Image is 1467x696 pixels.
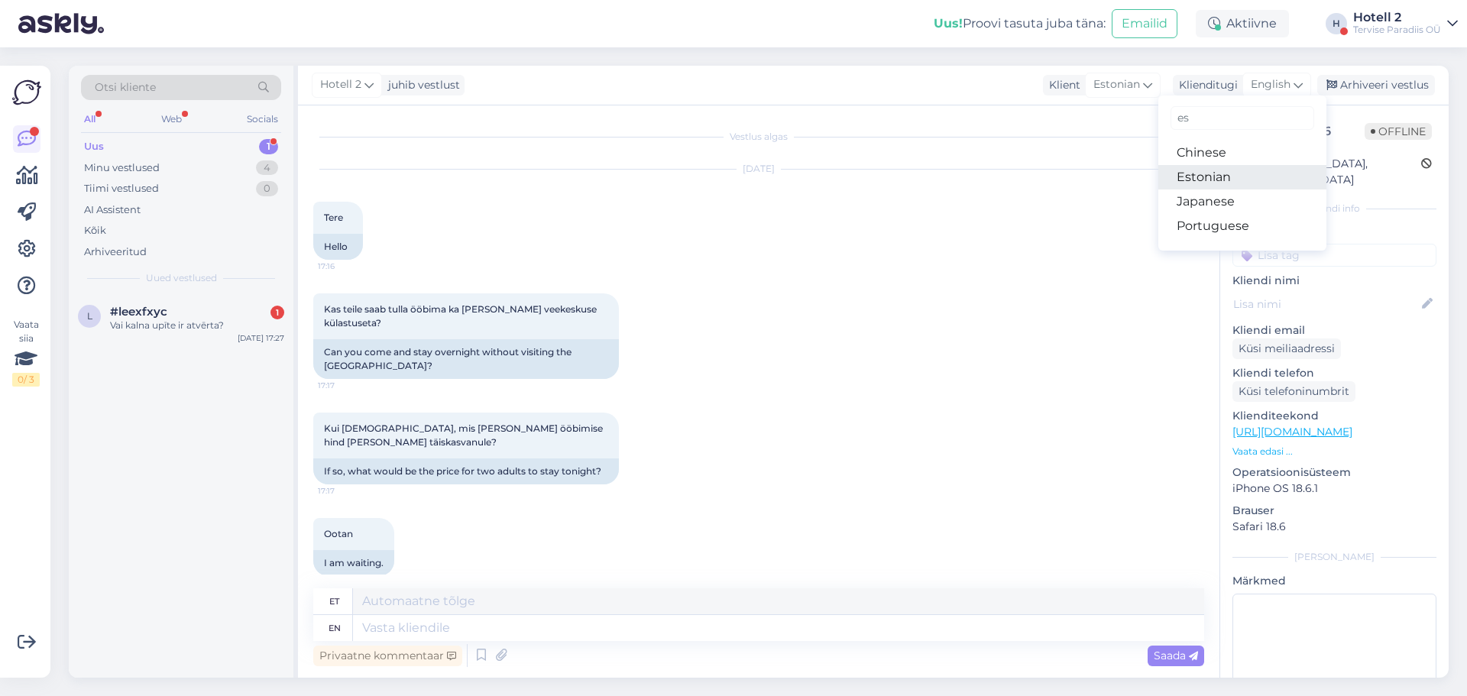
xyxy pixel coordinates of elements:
[1232,381,1355,402] div: Küsi telefoninumbrit
[84,244,147,260] div: Arhiveeritud
[1093,76,1140,93] span: Estonian
[1043,77,1080,93] div: Klient
[1154,649,1198,662] span: Saada
[1196,10,1289,37] div: Aktiivne
[270,306,284,319] div: 1
[934,15,1106,33] div: Proovi tasuta juba täna:
[1232,273,1436,289] p: Kliendi nimi
[324,528,353,539] span: Ootan
[110,319,284,332] div: Vai kalna upīte ir atvērta?
[1251,76,1291,93] span: English
[1158,189,1326,214] a: Japanese
[146,271,217,285] span: Uued vestlused
[1232,202,1436,215] div: Kliendi info
[1237,156,1421,188] div: [GEOGRAPHIC_DATA], [GEOGRAPHIC_DATA]
[1232,425,1352,439] a: [URL][DOMAIN_NAME]
[313,130,1204,144] div: Vestlus algas
[244,109,281,129] div: Socials
[1232,365,1436,381] p: Kliendi telefon
[1232,338,1341,359] div: Küsi meiliaadressi
[1232,408,1436,424] p: Klienditeekond
[1232,503,1436,519] p: Brauser
[1158,141,1326,165] a: Chinese
[1326,13,1347,34] div: H
[1232,225,1436,241] p: Kliendi tag'id
[318,485,375,497] span: 17:17
[95,79,156,95] span: Otsi kliente
[84,139,104,154] div: Uus
[81,109,99,129] div: All
[324,422,605,448] span: Kui [DEMOGRAPHIC_DATA], mis [PERSON_NAME] ööbimise hind [PERSON_NAME] täiskasvanule?
[12,78,41,107] img: Askly Logo
[1232,573,1436,589] p: Märkmed
[110,305,167,319] span: #leexfxyc
[259,139,278,154] div: 1
[313,339,619,379] div: Can you come and stay overnight without visiting the [GEOGRAPHIC_DATA]?
[318,261,375,272] span: 17:16
[1173,77,1238,93] div: Klienditugi
[84,160,160,176] div: Minu vestlused
[158,109,185,129] div: Web
[256,160,278,176] div: 4
[1365,123,1432,140] span: Offline
[313,550,394,576] div: I am waiting.
[84,223,106,238] div: Kõik
[313,234,363,260] div: Hello
[1233,296,1419,312] input: Lisa nimi
[1232,322,1436,338] p: Kliendi email
[1232,481,1436,497] p: iPhone OS 18.6.1
[87,310,92,322] span: l
[1158,214,1326,238] a: Portuguese
[1353,24,1441,36] div: Tervise Paradiis OÜ
[313,458,619,484] div: If so, what would be the price for two adults to stay tonight?
[1232,465,1436,481] p: Operatsioonisüsteem
[313,646,462,666] div: Privaatne kommentaar
[1171,106,1314,130] input: Kirjuta, millist tag'i otsid
[1353,11,1441,24] div: Hotell 2
[934,16,963,31] b: Uus!
[313,162,1204,176] div: [DATE]
[1232,244,1436,267] input: Lisa tag
[1112,9,1177,38] button: Emailid
[1353,11,1458,36] a: Hotell 2Tervise Paradiis OÜ
[12,373,40,387] div: 0 / 3
[1158,165,1326,189] a: Estonian
[84,202,141,218] div: AI Assistent
[318,380,375,391] span: 17:17
[1232,519,1436,535] p: Safari 18.6
[329,588,339,614] div: et
[324,303,599,329] span: Kas teile saab tulla ööbima ka [PERSON_NAME] veekeskuse külastuseta?
[1232,445,1436,458] p: Vaata edasi ...
[1232,550,1436,564] div: [PERSON_NAME]
[256,181,278,196] div: 0
[12,318,40,387] div: Vaata siia
[320,76,361,93] span: Hotell 2
[238,332,284,344] div: [DATE] 17:27
[84,181,159,196] div: Tiimi vestlused
[324,212,343,223] span: Tere
[1317,75,1435,95] div: Arhiveeri vestlus
[329,615,341,641] div: en
[382,77,460,93] div: juhib vestlust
